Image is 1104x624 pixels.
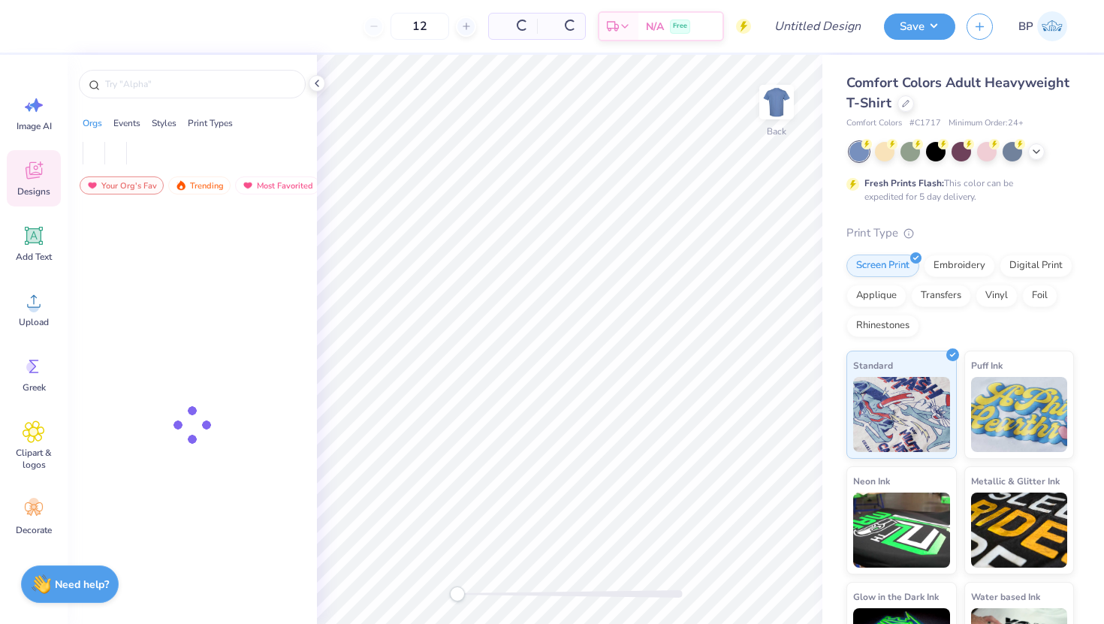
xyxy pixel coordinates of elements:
span: Decorate [16,524,52,536]
span: Clipart & logos [9,447,59,471]
div: Applique [846,285,906,307]
div: Digital Print [1000,255,1072,277]
a: BP [1012,11,1074,41]
div: Print Type [846,225,1074,242]
span: Upload [19,316,49,328]
span: Greek [23,381,46,393]
div: Back [767,125,786,138]
span: Add Text [16,251,52,263]
img: trending.gif [175,180,187,191]
span: Water based Ink [971,589,1040,604]
img: Standard [853,377,950,452]
div: Styles [152,116,176,130]
span: Comfort Colors Adult Heavyweight T-Shirt [846,74,1069,112]
div: Most Favorited [235,176,320,194]
img: most_fav.gif [242,180,254,191]
span: Image AI [17,120,52,132]
span: Neon Ink [853,473,890,489]
strong: Fresh Prints Flash: [864,177,944,189]
span: Standard [853,357,893,373]
div: Orgs [83,116,102,130]
div: This color can be expedited for 5 day delivery. [864,176,1049,203]
strong: Need help? [55,577,109,592]
span: Puff Ink [971,357,1003,373]
button: Save [884,14,955,40]
div: Rhinestones [846,315,919,337]
img: Metallic & Glitter Ink [971,493,1068,568]
div: Print Types [188,116,233,130]
span: Glow in the Dark Ink [853,589,939,604]
div: Embroidery [924,255,995,277]
div: Events [113,116,140,130]
div: Your Org's Fav [80,176,164,194]
img: Back [762,87,792,117]
div: Trending [168,176,231,194]
div: Transfers [911,285,971,307]
span: BP [1018,18,1033,35]
span: Minimum Order: 24 + [949,117,1024,130]
div: Screen Print [846,255,919,277]
input: Try "Alpha" [104,77,296,92]
input: – – [391,13,449,40]
img: Bridget Pohl [1037,11,1067,41]
div: Foil [1022,285,1057,307]
img: Puff Ink [971,377,1068,452]
span: # C1717 [909,117,941,130]
img: most_fav.gif [86,180,98,191]
input: Untitled Design [762,11,873,41]
div: Vinyl [976,285,1018,307]
img: Neon Ink [853,493,950,568]
span: Comfort Colors [846,117,902,130]
span: Free [673,21,687,32]
span: N/A [646,19,664,35]
div: Accessibility label [450,586,465,601]
span: Metallic & Glitter Ink [971,473,1060,489]
span: Designs [17,185,50,197]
